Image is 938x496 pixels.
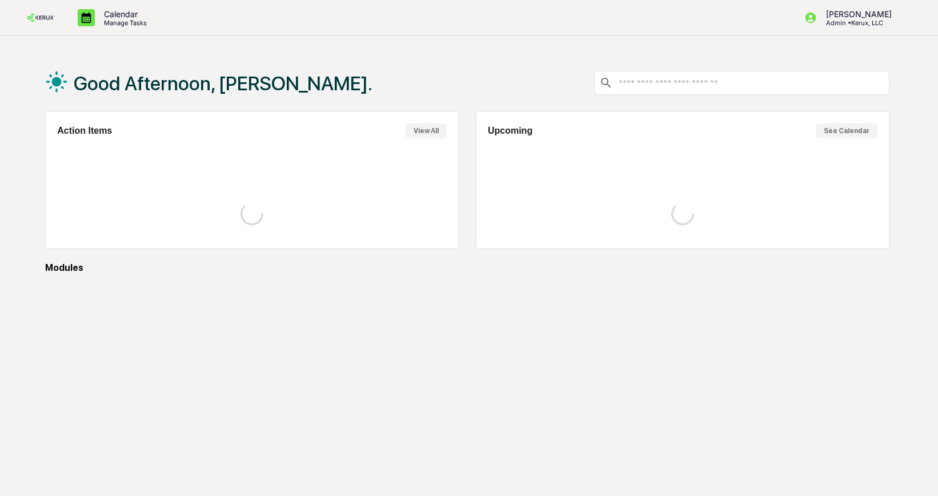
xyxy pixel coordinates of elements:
[817,19,897,27] p: Admin • Kerux, LLC
[95,19,153,27] p: Manage Tasks
[406,123,447,138] button: View All
[95,9,153,19] p: Calendar
[45,262,889,273] div: Modules
[74,72,372,95] h1: Good Afternoon, [PERSON_NAME].
[27,14,55,21] img: logo
[817,9,897,19] p: [PERSON_NAME]
[816,123,877,138] button: See Calendar
[57,126,112,136] h2: Action Items
[488,126,532,136] h2: Upcoming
